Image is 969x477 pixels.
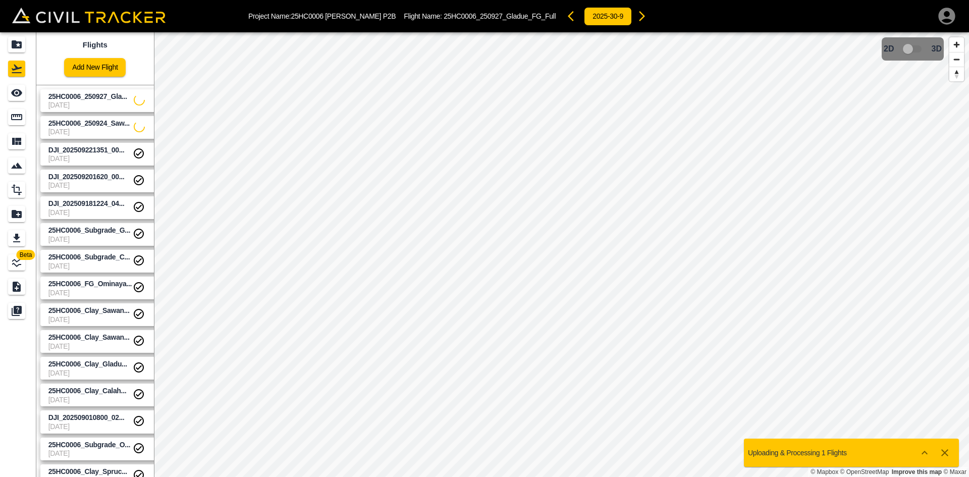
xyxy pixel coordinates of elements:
[154,32,969,477] canvas: Map
[444,12,556,20] span: 25HC0006_250927_Gladue_FG_Full
[811,468,838,475] a: Mapbox
[914,443,935,463] button: Show more
[949,37,964,52] button: Zoom in
[898,39,928,59] span: 3D model not uploaded yet
[943,468,966,475] a: Maxar
[949,52,964,67] button: Zoom out
[248,12,396,20] p: Project Name: 25HC0006 [PERSON_NAME] P2B
[892,468,942,475] a: Map feedback
[748,449,847,457] p: Uploading & Processing 1 Flights
[884,44,894,54] span: 2D
[949,67,964,81] button: Reset bearing to north
[12,8,166,23] img: Civil Tracker
[932,44,942,54] span: 3D
[584,7,632,26] button: 2025-30-9
[404,12,556,20] p: Flight Name:
[840,468,889,475] a: OpenStreetMap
